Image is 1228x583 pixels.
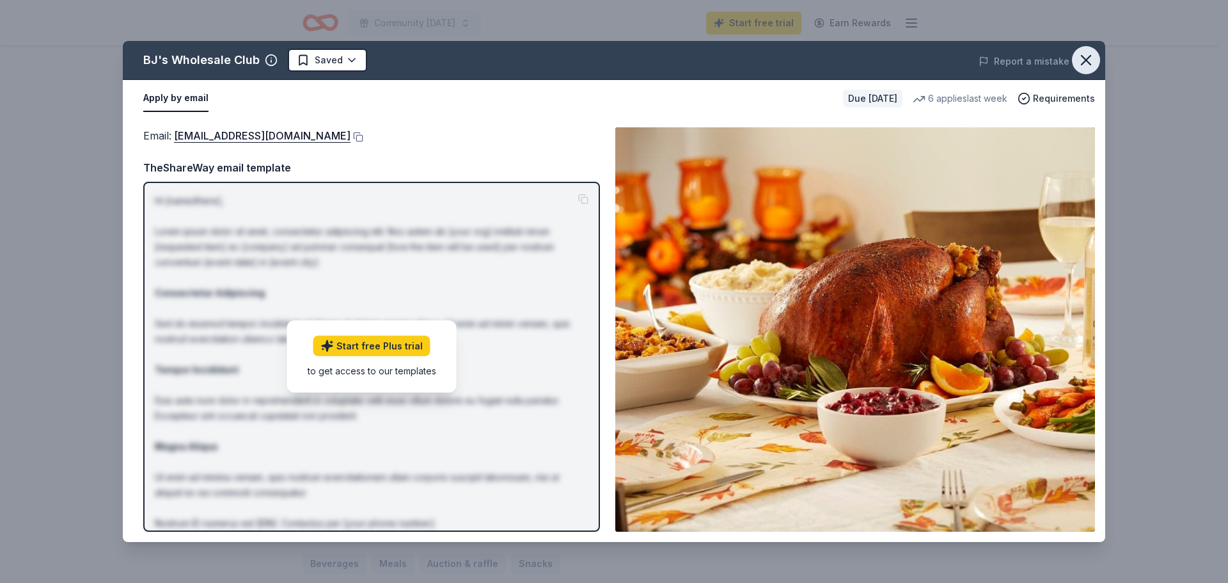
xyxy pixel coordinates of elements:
[615,127,1095,532] img: Image for BJ's Wholesale Club
[1018,91,1095,106] button: Requirements
[155,364,239,375] strong: Tempor Incididunt
[1033,91,1095,106] span: Requirements
[143,50,260,70] div: BJ's Wholesale Club
[913,91,1007,106] div: 6 applies last week
[843,90,902,108] div: Due [DATE]
[155,287,265,298] strong: Consectetur Adipiscing
[174,127,350,144] a: [EMAIL_ADDRESS][DOMAIN_NAME]
[313,336,430,356] a: Start free Plus trial
[155,193,588,577] p: Hi [name/there], Lorem ipsum dolor sit amet, consectetur adipiscing elit. Nos autem ab [your org]...
[143,159,600,176] div: TheShareWay email template
[143,129,350,142] span: Email :
[979,54,1069,69] button: Report a mistake
[315,52,343,68] span: Saved
[288,49,367,72] button: Saved
[143,85,209,112] button: Apply by email
[308,364,436,378] div: to get access to our templates
[155,441,217,452] strong: Magna Aliqua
